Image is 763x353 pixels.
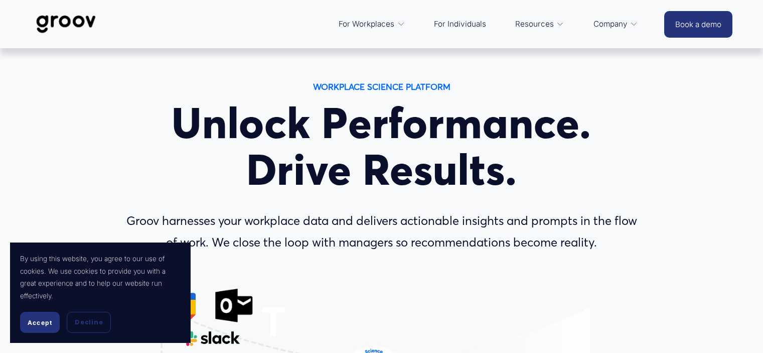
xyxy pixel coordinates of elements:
[67,312,111,333] button: Decline
[119,100,644,193] h1: Unlock Performance. Drive Results.
[339,17,394,31] span: For Workplaces
[515,17,554,31] span: Resources
[334,12,410,36] a: folder dropdown
[10,243,191,343] section: Cookie banner
[31,8,101,41] img: Groov | Workplace Science Platform | Unlock Performance | Drive Results
[20,253,181,302] p: By using this website, you agree to our use of cookies. We use cookies to provide you with a grea...
[119,210,644,254] p: Groov harnesses your workplace data and delivers actionable insights and prompts in the flow of w...
[588,12,643,36] a: folder dropdown
[429,12,491,36] a: For Individuals
[313,81,450,92] strong: WORKPLACE SCIENCE PLATFORM
[75,318,103,327] span: Decline
[20,312,60,333] button: Accept
[28,319,52,326] span: Accept
[593,17,628,31] span: Company
[664,11,732,38] a: Book a demo
[510,12,569,36] a: folder dropdown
